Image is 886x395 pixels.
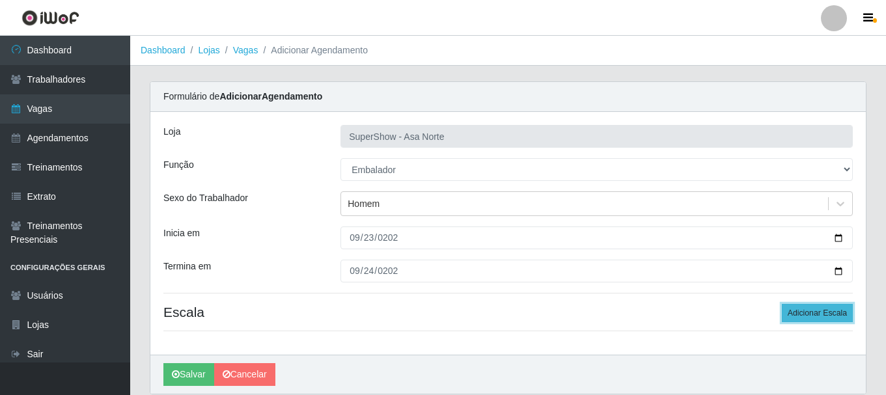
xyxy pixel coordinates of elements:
li: Adicionar Agendamento [258,44,368,57]
h4: Escala [163,304,853,320]
a: Cancelar [214,363,275,386]
nav: breadcrumb [130,36,886,66]
div: Homem [348,197,380,211]
a: Dashboard [141,45,186,55]
a: Lojas [198,45,219,55]
img: CoreUI Logo [21,10,79,26]
div: Formulário de [150,82,866,112]
label: Loja [163,125,180,139]
label: Termina em [163,260,211,273]
label: Função [163,158,194,172]
input: 00/00/0000 [340,260,853,282]
button: Salvar [163,363,214,386]
label: Inicia em [163,226,200,240]
strong: Adicionar Agendamento [219,91,322,102]
label: Sexo do Trabalhador [163,191,248,205]
button: Adicionar Escala [782,304,853,322]
input: 00/00/0000 [340,226,853,249]
a: Vagas [233,45,258,55]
